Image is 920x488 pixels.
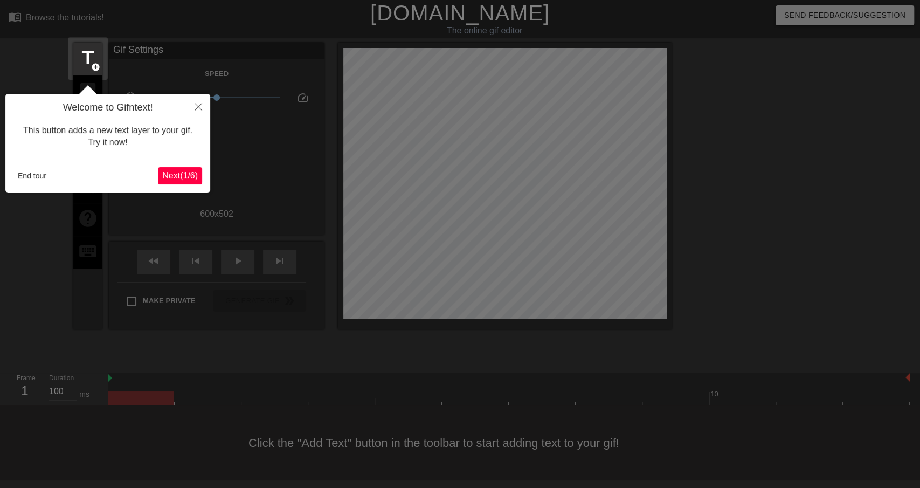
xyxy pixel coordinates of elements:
div: This button adds a new text layer to your gif. Try it now! [13,114,202,160]
button: Next [158,167,202,184]
button: End tour [13,168,51,184]
span: Next ( 1 / 6 ) [162,171,198,180]
button: Close [186,94,210,119]
h4: Welcome to Gifntext! [13,102,202,114]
